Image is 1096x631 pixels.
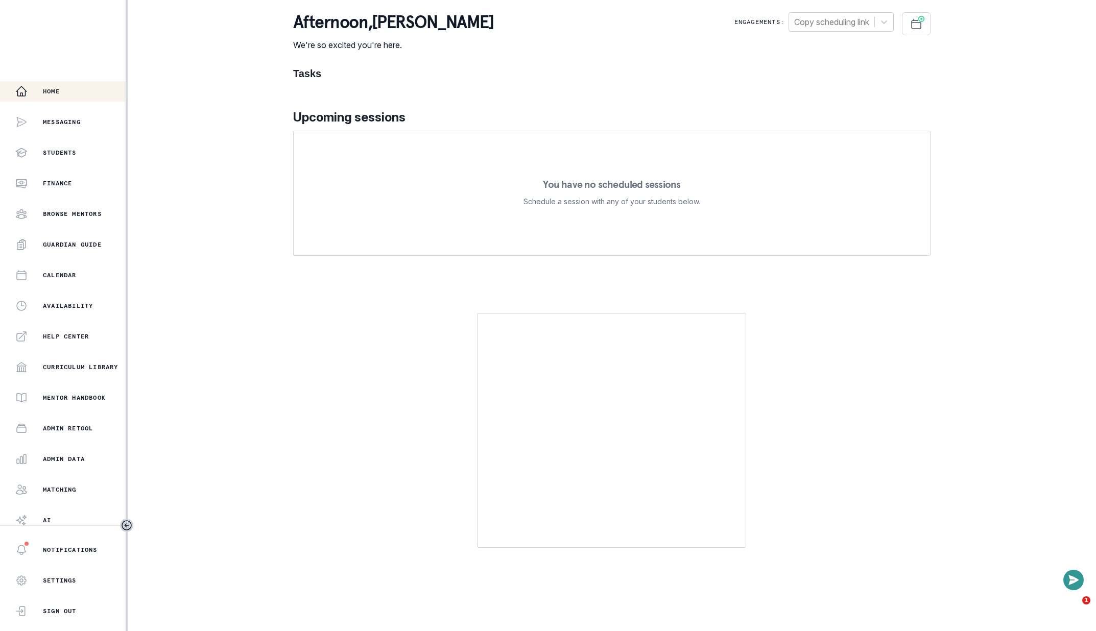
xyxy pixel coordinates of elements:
[902,12,931,35] button: Schedule Sessions
[293,39,494,51] p: We're so excited you're here.
[1082,596,1090,604] span: 1
[293,108,931,127] p: Upcoming sessions
[43,424,93,432] p: Admin Retool
[543,179,680,189] p: You have no scheduled sessions
[43,455,85,463] p: Admin Data
[293,12,494,33] p: afternoon , [PERSON_NAME]
[43,363,118,371] p: Curriculum Library
[1063,570,1084,590] button: Open or close messaging widget
[43,576,77,585] p: Settings
[43,87,60,95] p: Home
[43,240,102,249] p: Guardian Guide
[1061,596,1086,621] iframe: Intercom live chat
[43,516,51,524] p: AI
[43,271,77,279] p: Calendar
[43,302,93,310] p: Availability
[43,179,72,187] p: Finance
[523,196,700,208] p: Schedule a session with any of your students below.
[43,332,89,341] p: Help Center
[293,67,931,80] h1: Tasks
[43,118,81,126] p: Messaging
[43,394,106,402] p: Mentor Handbook
[43,210,102,218] p: Browse Mentors
[734,18,784,26] p: Engagements:
[43,486,77,494] p: Matching
[43,149,77,157] p: Students
[120,519,133,532] button: Toggle sidebar
[43,546,98,554] p: Notifications
[43,607,77,615] p: Sign Out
